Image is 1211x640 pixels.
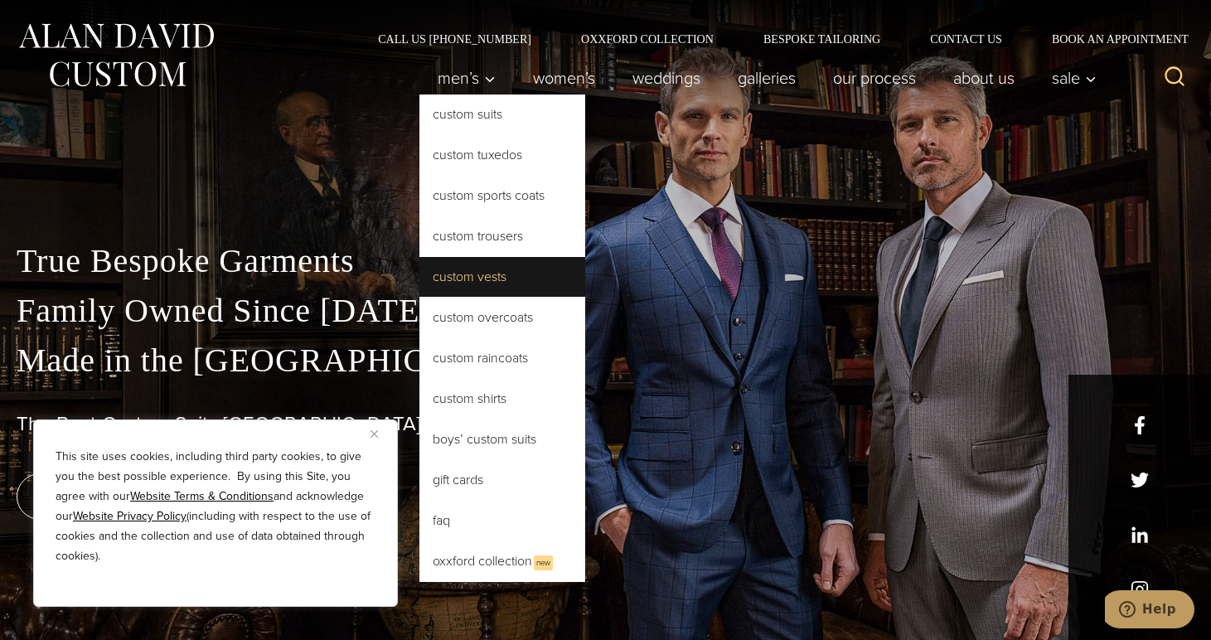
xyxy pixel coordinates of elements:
[419,257,585,297] a: Custom Vests
[419,95,585,134] a: Custom Suits
[1027,33,1194,45] a: Book an Appointment
[534,555,553,570] span: New
[419,419,585,459] a: Boys’ Custom Suits
[614,61,719,95] a: weddings
[419,501,585,541] a: FAQ
[419,61,1106,95] nav: Primary Navigation
[815,61,935,95] a: Our Process
[130,487,274,505] a: Website Terms & Conditions
[419,541,585,582] a: Oxxford CollectionNew
[1034,61,1106,95] button: Sale sub menu toggle
[1155,58,1194,98] button: View Search Form
[419,298,585,337] a: Custom Overcoats
[56,447,375,566] p: This site uses cookies, including third party cookies, to give you the best possible experience. ...
[17,18,216,92] img: Alan David Custom
[419,176,585,216] a: Custom Sports Coats
[719,61,815,95] a: Galleries
[556,33,739,45] a: Oxxford Collection
[371,424,390,444] button: Close
[739,33,905,45] a: Bespoke Tailoring
[419,460,585,500] a: Gift Cards
[353,33,1194,45] nav: Secondary Navigation
[515,61,614,95] a: Women’s
[935,61,1034,95] a: About Us
[17,473,249,520] a: book an appointment
[905,33,1027,45] a: Contact Us
[17,236,1194,385] p: True Bespoke Garments Family Owned Since [DATE] Made in the [GEOGRAPHIC_DATA]
[419,379,585,419] a: Custom Shirts
[419,135,585,175] a: Custom Tuxedos
[419,338,585,378] a: Custom Raincoats
[353,33,556,45] a: Call Us [PHONE_NUMBER]
[419,216,585,256] a: Custom Trousers
[419,61,515,95] button: Men’s sub menu toggle
[73,507,186,525] a: Website Privacy Policy
[17,412,1194,436] h1: The Best Custom Suits [GEOGRAPHIC_DATA] Has to Offer
[371,430,378,438] img: Close
[1105,590,1194,632] iframe: Opens a widget where you can chat to one of our agents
